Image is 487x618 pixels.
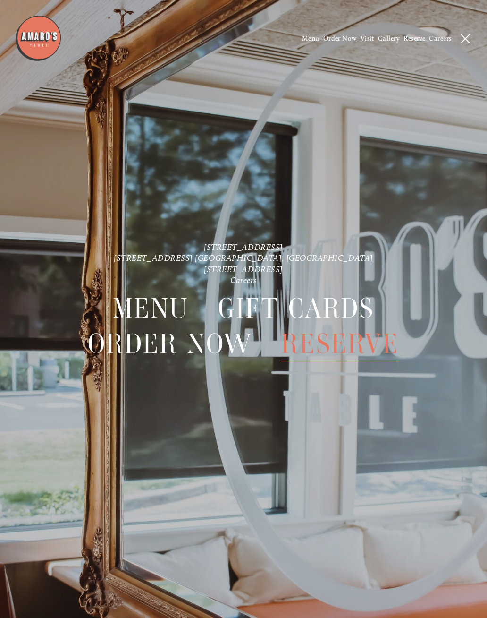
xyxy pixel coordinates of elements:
[218,291,374,326] a: Gift Cards
[302,34,319,43] a: Menu
[204,264,283,274] a: [STREET_ADDRESS]
[113,291,189,326] span: Menu
[204,242,283,252] a: [STREET_ADDRESS]
[281,326,399,361] a: Reserve
[361,34,374,43] a: Visit
[403,34,425,43] a: Reserve
[378,34,400,43] a: Gallery
[114,253,373,263] a: [STREET_ADDRESS] [GEOGRAPHIC_DATA], [GEOGRAPHIC_DATA]
[323,34,357,43] a: Order Now
[113,291,189,326] a: Menu
[15,15,62,62] img: Amaro's Table
[429,34,451,43] a: Careers
[230,275,257,285] a: Careers
[218,291,374,326] span: Gift Cards
[88,326,252,361] a: Order Now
